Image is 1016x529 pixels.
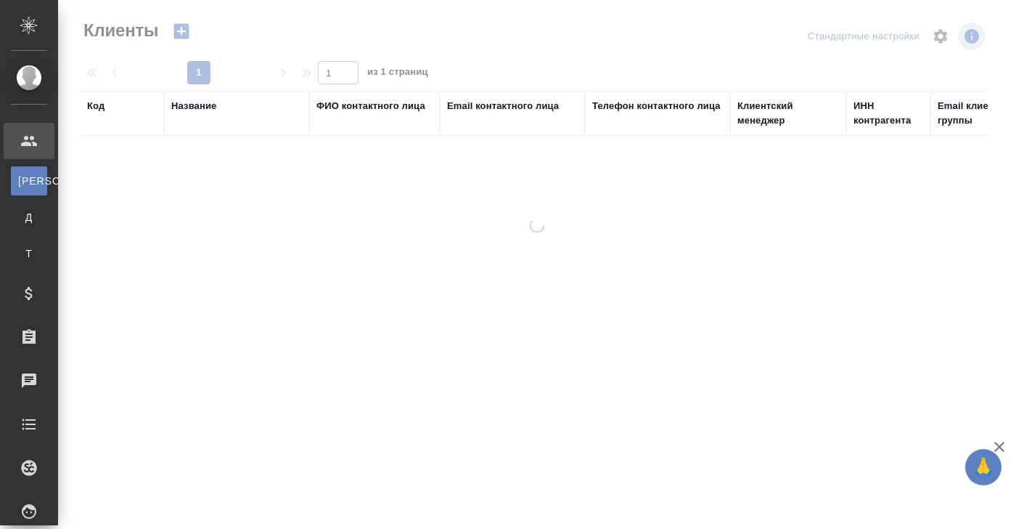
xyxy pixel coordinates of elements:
[737,99,839,128] div: Клиентский менеджер
[87,99,105,113] div: Код
[965,449,1001,485] button: 🙏
[316,99,425,113] div: ФИО контактного лица
[11,203,47,232] a: Д
[447,99,559,113] div: Email контактного лица
[171,99,216,113] div: Название
[11,239,47,268] a: Т
[592,99,721,113] div: Телефон контактного лица
[18,246,40,261] span: Т
[853,99,923,128] div: ИНН контрагента
[18,210,40,225] span: Д
[18,174,40,188] span: [PERSON_NAME]
[11,166,47,195] a: [PERSON_NAME]
[971,452,996,482] span: 🙏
